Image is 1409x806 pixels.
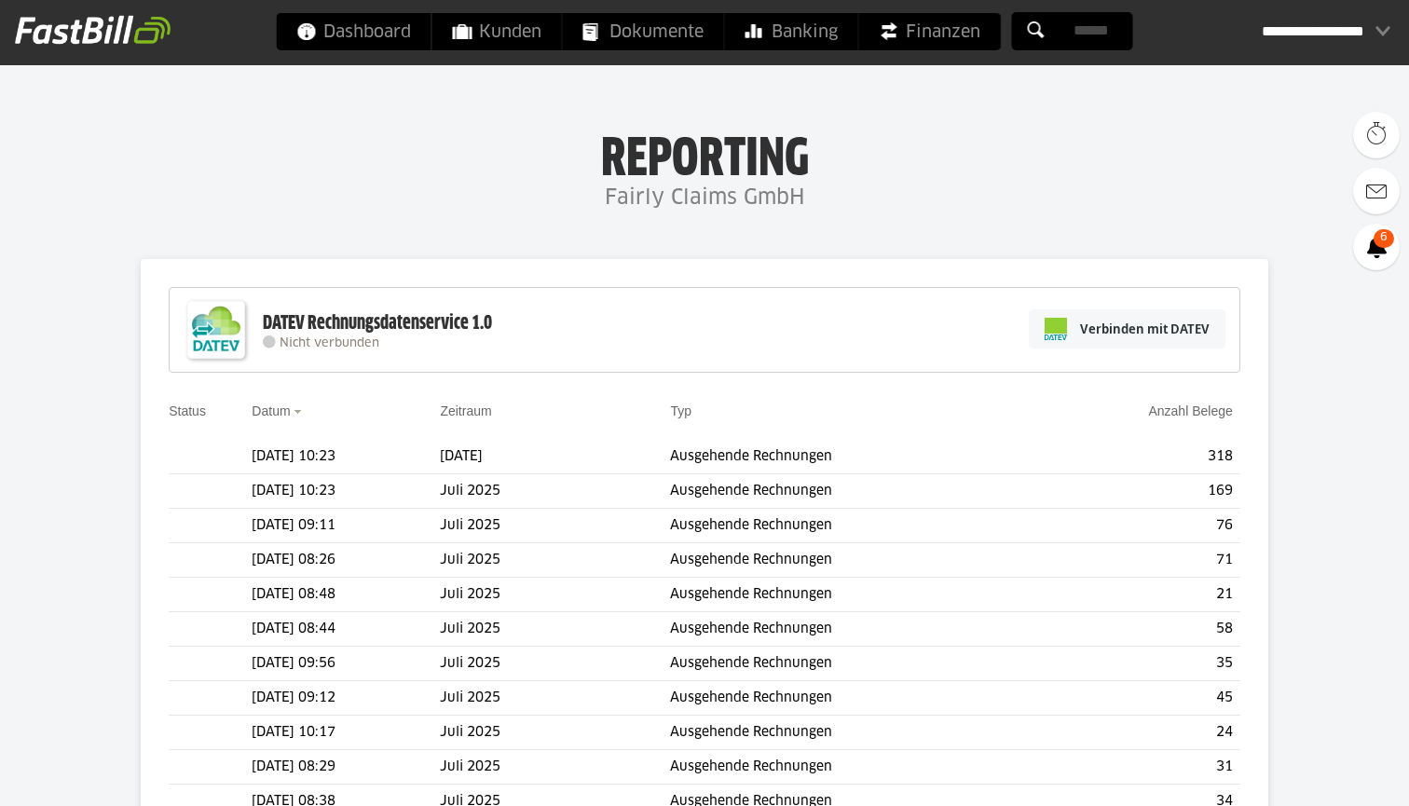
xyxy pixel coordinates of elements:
[1034,716,1240,750] td: 24
[880,13,980,50] span: Finanzen
[1034,647,1240,681] td: 35
[440,509,670,543] td: Juli 2025
[1034,440,1240,474] td: 318
[746,13,838,50] span: Banking
[670,716,1034,750] td: Ausgehende Rechnungen
[1034,474,1240,509] td: 169
[294,410,306,414] img: sort_desc.gif
[1034,750,1240,785] td: 31
[670,578,1034,612] td: Ausgehende Rechnungen
[1034,612,1240,647] td: 58
[1034,543,1240,578] td: 71
[277,13,431,50] a: Dashboard
[1034,578,1240,612] td: 21
[670,440,1034,474] td: Ausgehende Rechnungen
[252,440,440,474] td: [DATE] 10:23
[670,509,1034,543] td: Ausgehende Rechnungen
[1148,403,1232,418] a: Anzahl Belege
[670,403,691,418] a: Typ
[252,647,440,681] td: [DATE] 09:56
[440,403,491,418] a: Zeitraum
[670,681,1034,716] td: Ausgehende Rechnungen
[252,474,440,509] td: [DATE] 10:23
[432,13,562,50] a: Kunden
[179,293,253,367] img: DATEV-Datenservice Logo
[440,681,670,716] td: Juli 2025
[252,750,440,785] td: [DATE] 08:29
[670,750,1034,785] td: Ausgehende Rechnungen
[263,311,492,335] div: DATEV Rechnungsdatenservice 1.0
[440,716,670,750] td: Juli 2025
[280,337,379,349] span: Nicht verbunden
[252,681,440,716] td: [DATE] 09:12
[1045,318,1067,340] img: pi-datev-logo-farbig-24.svg
[670,474,1034,509] td: Ausgehende Rechnungen
[252,543,440,578] td: [DATE] 08:26
[297,13,411,50] span: Dashboard
[169,403,206,418] a: Status
[440,612,670,647] td: Juli 2025
[1264,750,1390,797] iframe: Öffnet ein Widget, in dem Sie weitere Informationen finden
[186,131,1223,180] h1: Reporting
[440,440,670,474] td: [DATE]
[252,403,290,418] a: Datum
[1080,320,1210,338] span: Verbinden mit DATEV
[1029,309,1225,348] a: Verbinden mit DATEV
[1034,509,1240,543] td: 76
[859,13,1001,50] a: Finanzen
[725,13,858,50] a: Banking
[670,612,1034,647] td: Ausgehende Rechnungen
[440,578,670,612] td: Juli 2025
[1034,681,1240,716] td: 45
[1353,224,1400,270] a: 6
[670,647,1034,681] td: Ausgehende Rechnungen
[563,13,724,50] a: Dokumente
[252,612,440,647] td: [DATE] 08:44
[252,578,440,612] td: [DATE] 08:48
[1374,229,1394,248] span: 6
[440,750,670,785] td: Juli 2025
[440,647,670,681] td: Juli 2025
[252,716,440,750] td: [DATE] 10:17
[252,509,440,543] td: [DATE] 09:11
[670,543,1034,578] td: Ausgehende Rechnungen
[15,15,171,45] img: fastbill_logo_white.png
[453,13,541,50] span: Kunden
[440,543,670,578] td: Juli 2025
[583,13,704,50] span: Dokumente
[440,474,670,509] td: Juli 2025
